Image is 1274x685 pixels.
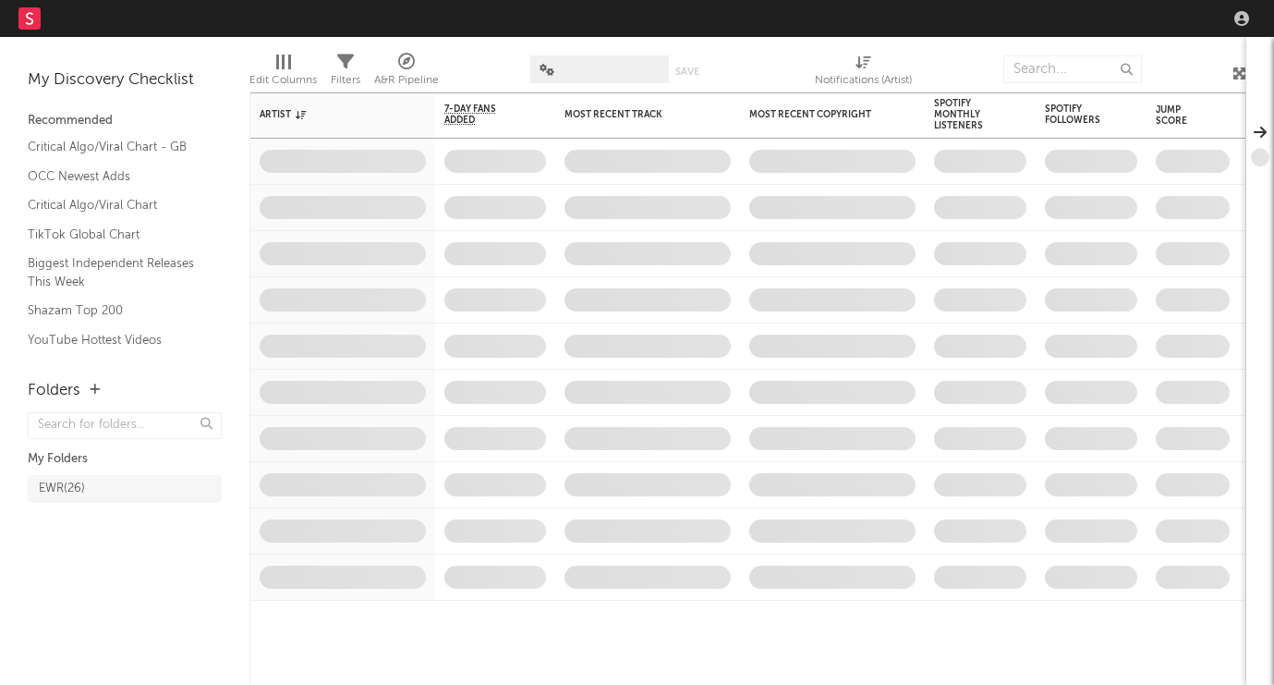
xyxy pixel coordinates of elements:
[39,478,85,500] div: EWR ( 26 )
[28,195,203,215] a: Critical Algo/Viral Chart
[28,69,222,92] div: My Discovery Checklist
[444,104,518,126] span: 7-Day Fans Added
[564,109,703,120] div: Most Recent Track
[28,330,203,350] a: YouTube Hottest Videos
[374,46,439,100] div: A&R Pipeline
[249,69,317,92] div: Edit Columns
[28,412,222,439] input: Search for folders...
[331,69,360,92] div: Filters
[815,69,912,92] div: Notifications (Artist)
[815,46,912,100] div: Notifications (Artist)
[28,448,222,471] div: My Folders
[28,253,203,291] a: Biggest Independent Releases This Week
[934,98,999,131] div: Spotify Monthly Listeners
[1156,104,1202,127] div: Jump Score
[374,69,439,92] div: A&R Pipeline
[331,46,360,100] div: Filters
[28,166,203,187] a: OCC Newest Adds
[249,46,317,100] div: Edit Columns
[28,380,80,402] div: Folders
[1003,55,1142,83] input: Search...
[28,475,222,503] a: EWR(26)
[28,225,203,245] a: TikTok Global Chart
[260,109,398,120] div: Artist
[28,300,203,321] a: Shazam Top 200
[28,110,222,132] div: Recommended
[28,137,203,157] a: Critical Algo/Viral Chart - GB
[749,109,888,120] div: Most Recent Copyright
[1045,104,1110,126] div: Spotify Followers
[675,67,699,77] button: Save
